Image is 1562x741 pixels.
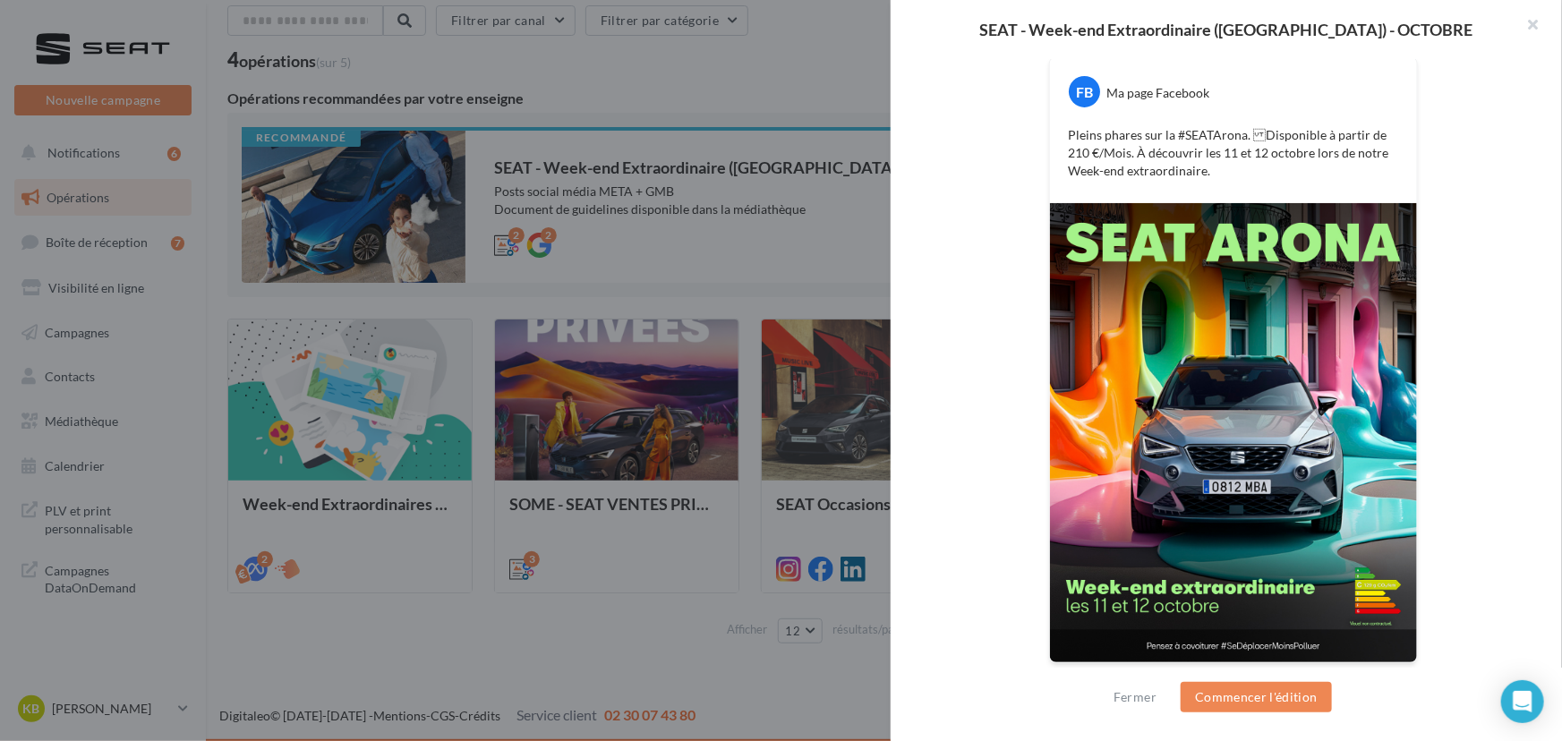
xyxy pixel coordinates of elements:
div: Open Intercom Messenger [1501,680,1544,723]
div: La prévisualisation est non-contractuelle [1049,663,1418,686]
button: Commencer l'édition [1181,682,1332,712]
div: SEAT - Week-end Extraordinaire ([GEOGRAPHIC_DATA]) - OCTOBRE [919,21,1533,38]
button: Fermer [1106,686,1164,708]
div: FB [1069,76,1100,107]
p: Pleins phares sur la #SEATArona. Disponible à partir de 210 €/Mois. À découvrir les 11 et 12 octo... [1068,126,1399,180]
div: Ma page Facebook [1106,84,1209,102]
